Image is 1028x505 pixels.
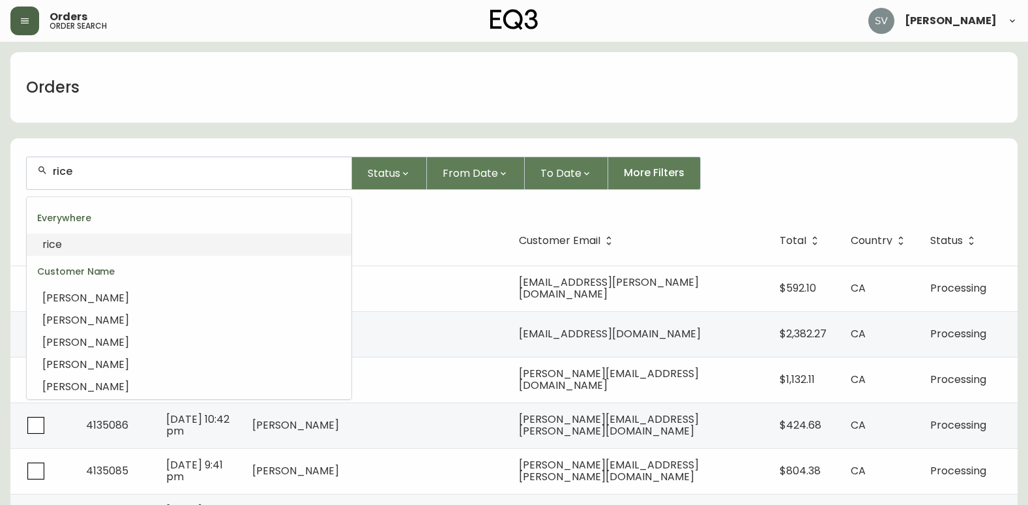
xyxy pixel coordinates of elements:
div: Customer Email [27,398,351,429]
span: Processing [930,326,986,341]
span: Total [780,237,806,245]
span: $1,132.11 [780,372,815,387]
span: [PERSON_NAME] [905,16,997,26]
span: $592.10 [780,281,816,296]
span: Status [930,235,980,247]
img: logo [490,9,538,30]
span: CA [851,372,866,387]
span: [PERSON_NAME] [42,379,129,394]
span: [PERSON_NAME] [42,290,129,305]
span: Processing [930,372,986,387]
img: 0ef69294c49e88f033bcbeb13310b844 [868,8,894,34]
span: 4135085 [86,463,128,478]
span: $424.68 [780,418,821,433]
div: Everywhere [27,202,351,234]
span: $2,382.27 [780,326,827,341]
span: [PERSON_NAME][EMAIL_ADDRESS][PERSON_NAME][DOMAIN_NAME] [519,457,699,484]
span: [PERSON_NAME] [42,357,129,372]
span: [PERSON_NAME] [42,313,129,328]
input: Search [53,165,341,177]
button: Status [352,157,427,190]
span: [PERSON_NAME] [252,463,339,478]
span: $804.38 [780,463,821,478]
span: Status [930,237,963,245]
span: [EMAIL_ADDRESS][PERSON_NAME][DOMAIN_NAME] [519,275,699,301]
h5: order search [50,22,107,30]
span: [DATE] 9:41 pm [166,457,223,484]
span: 4135086 [86,418,128,433]
span: CA [851,463,866,478]
button: From Date [427,157,525,190]
span: Customer Email [519,237,600,245]
span: [PERSON_NAME] [42,335,129,350]
h1: Orders [26,76,80,99]
span: [PERSON_NAME][EMAIL_ADDRESS][DOMAIN_NAME] [519,366,699,393]
span: To Date [540,165,581,181]
span: Total [780,235,823,247]
span: Status [368,165,400,181]
span: From Date [443,165,498,181]
button: More Filters [608,157,701,190]
span: [PERSON_NAME][EMAIL_ADDRESS][PERSON_NAME][DOMAIN_NAME] [519,412,699,438]
span: Processing [930,463,986,478]
span: rice [42,237,62,252]
span: CA [851,281,866,296]
div: Customer Name [27,256,351,287]
span: CA [851,326,866,341]
span: Orders [50,12,87,22]
span: Processing [930,281,986,296]
span: [DATE] 10:42 pm [166,412,229,438]
span: [EMAIL_ADDRESS][DOMAIN_NAME] [519,326,701,341]
span: Customer Email [519,235,617,247]
span: More Filters [624,166,684,180]
span: [PERSON_NAME] [252,418,339,433]
span: Country [851,235,909,247]
span: Processing [930,418,986,433]
span: CA [851,418,866,433]
span: Country [851,237,892,245]
button: To Date [525,157,608,190]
